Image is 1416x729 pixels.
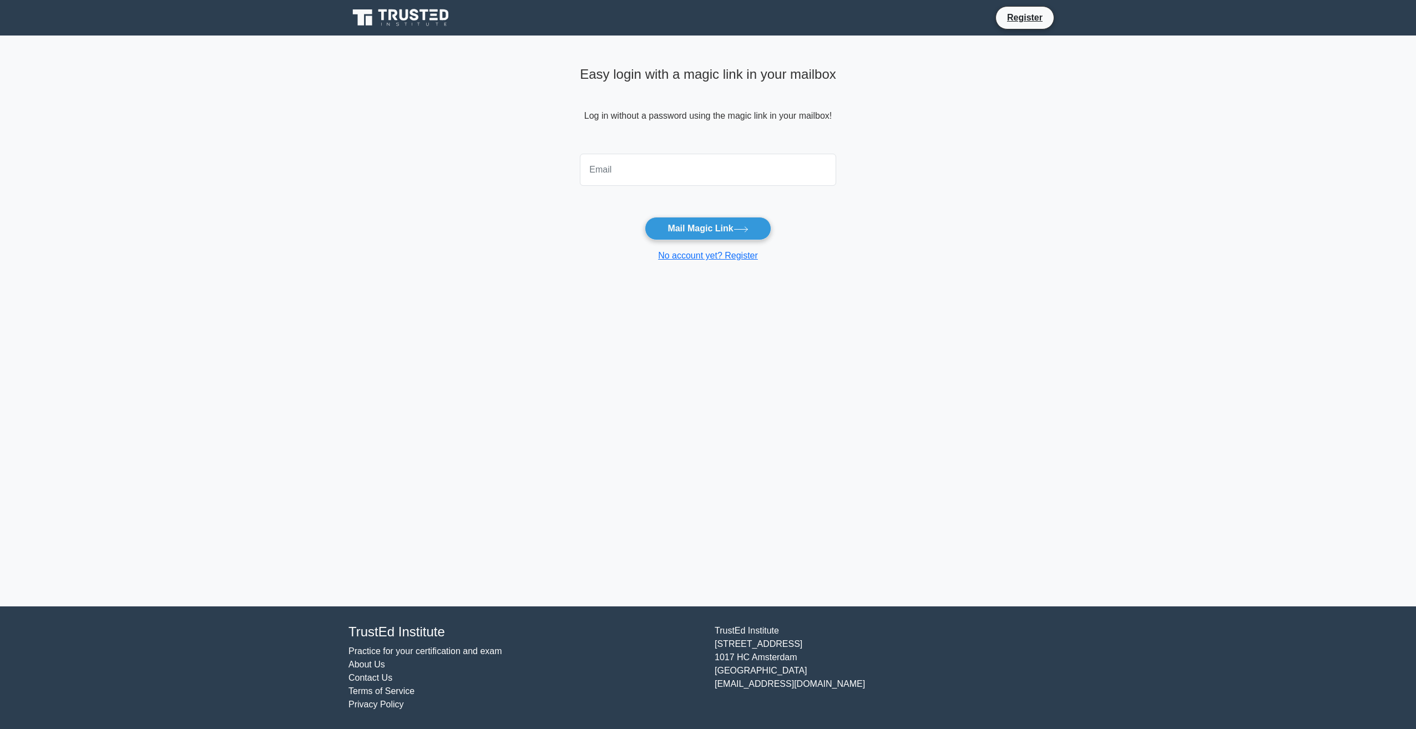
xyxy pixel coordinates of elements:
[645,217,771,240] button: Mail Magic Link
[348,660,385,669] a: About Us
[1000,11,1049,24] a: Register
[580,67,836,83] h4: Easy login with a magic link in your mailbox
[580,62,836,149] div: Log in without a password using the magic link in your mailbox!
[348,646,502,656] a: Practice for your certification and exam
[658,251,758,260] a: No account yet? Register
[348,700,404,709] a: Privacy Policy
[348,624,701,640] h4: TrustEd Institute
[348,673,392,682] a: Contact Us
[348,686,414,696] a: Terms of Service
[580,154,836,186] input: Email
[708,624,1074,711] div: TrustEd Institute [STREET_ADDRESS] 1017 HC Amsterdam [GEOGRAPHIC_DATA] [EMAIL_ADDRESS][DOMAIN_NAME]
